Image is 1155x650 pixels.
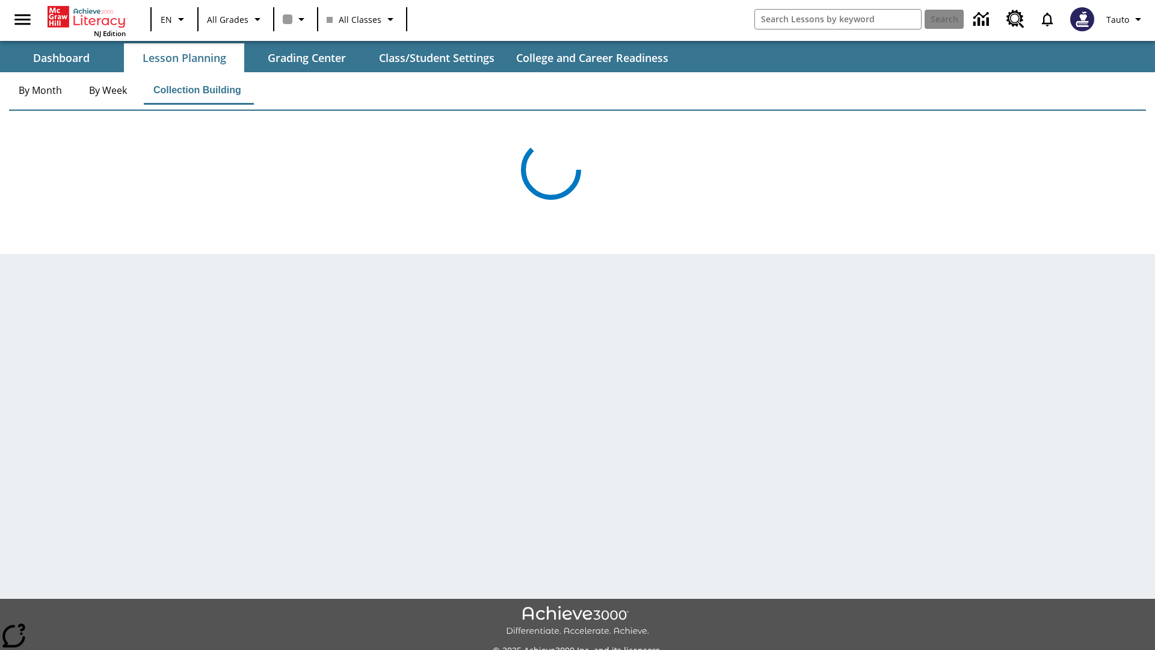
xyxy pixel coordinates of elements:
[322,8,402,30] button: Class: All Classes, Select your class
[1106,13,1129,26] span: Tauto
[78,76,138,105] button: By Week
[999,3,1032,36] a: Resource Center, Will open in new tab
[48,5,126,29] a: Home
[1,43,122,72] button: Dashboard
[1032,4,1063,35] a: Notifications
[207,13,248,26] span: All Grades
[144,76,251,105] button: Collection Building
[327,13,381,26] span: All Classes
[5,2,40,37] button: Open side menu
[507,43,678,72] button: College and Career Readiness
[94,29,126,38] span: NJ Edition
[247,43,367,72] button: Grading Center
[1063,4,1101,35] button: Select a new avatar
[9,76,72,105] button: By Month
[202,8,269,30] button: Grade: All Grades, Select a grade
[161,13,172,26] span: EN
[966,3,999,36] a: Data Center
[506,606,649,637] img: Achieve3000 Differentiate Accelerate Achieve
[755,10,921,29] input: search field
[155,8,194,30] button: Language: EN, Select a language
[48,4,126,38] div: Home
[1070,7,1094,31] img: Avatar
[124,43,244,72] button: Lesson Planning
[369,43,504,72] button: Class/Student Settings
[1101,8,1150,30] button: Profile/Settings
